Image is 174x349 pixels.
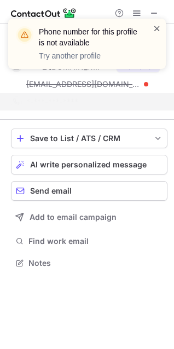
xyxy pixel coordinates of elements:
img: warning [16,26,33,44]
span: Send email [30,187,72,195]
button: AI write personalized message [11,155,167,174]
button: save-profile-one-click [11,129,167,148]
p: Try another profile [39,50,140,61]
span: Notes [28,258,163,268]
button: Find work email [11,234,167,249]
header: Phone number for this profile is not available [39,26,140,48]
button: Send email [11,181,167,201]
span: AI write personalized message [30,160,147,169]
div: Save to List / ATS / CRM [30,134,148,143]
span: Add to email campaign [30,213,117,222]
span: Find work email [28,236,163,246]
button: Add to email campaign [11,207,167,227]
img: ContactOut v5.3.10 [11,7,77,20]
button: Notes [11,255,167,271]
